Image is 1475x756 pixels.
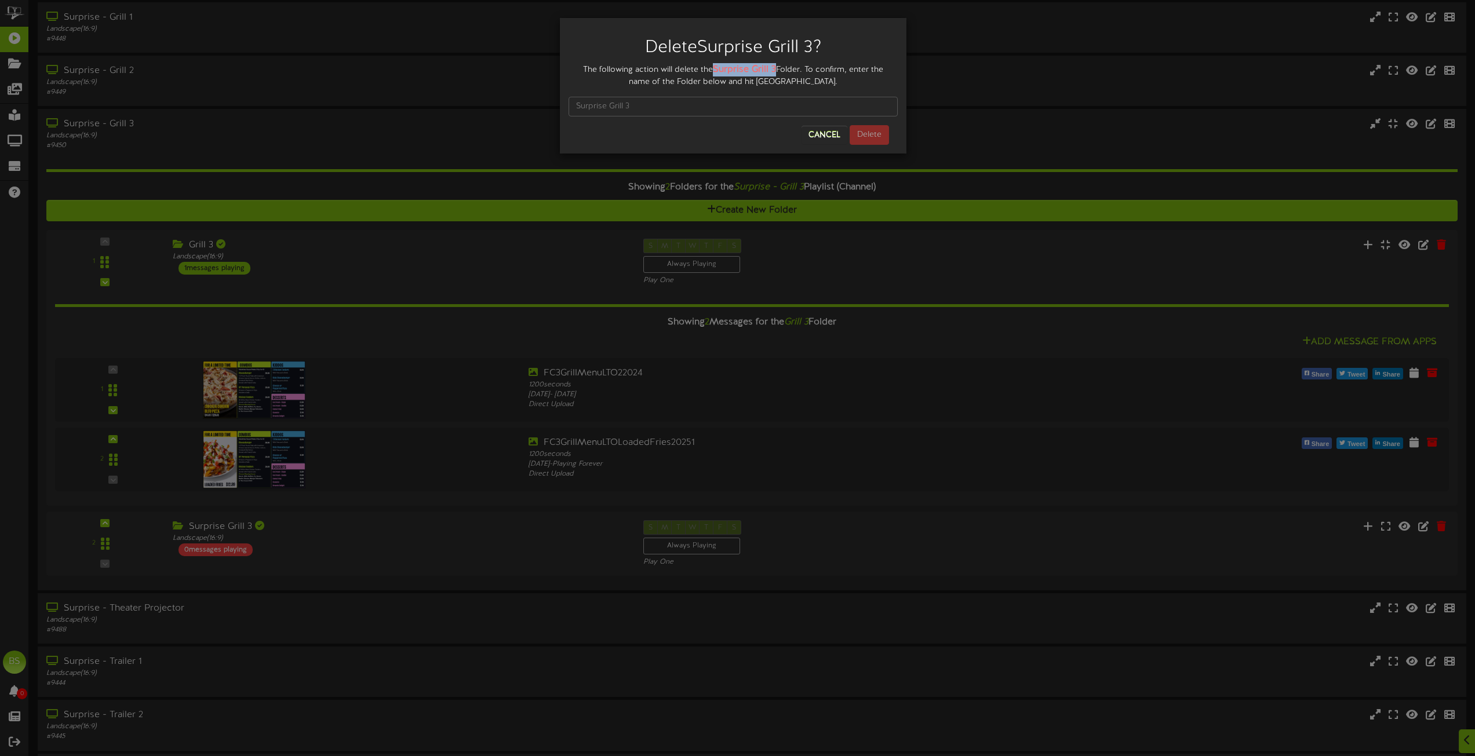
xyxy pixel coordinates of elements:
h2: Delete Surprise Grill 3 ? [577,38,889,57]
div: The following action will delete the Folder. To confirm, enter the name of the Folder below and h... [569,63,898,88]
button: Cancel [802,126,847,144]
strong: Surprise Grill 3 [713,64,776,75]
button: Delete [850,125,889,145]
input: Surprise Grill 3 [569,97,898,116]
